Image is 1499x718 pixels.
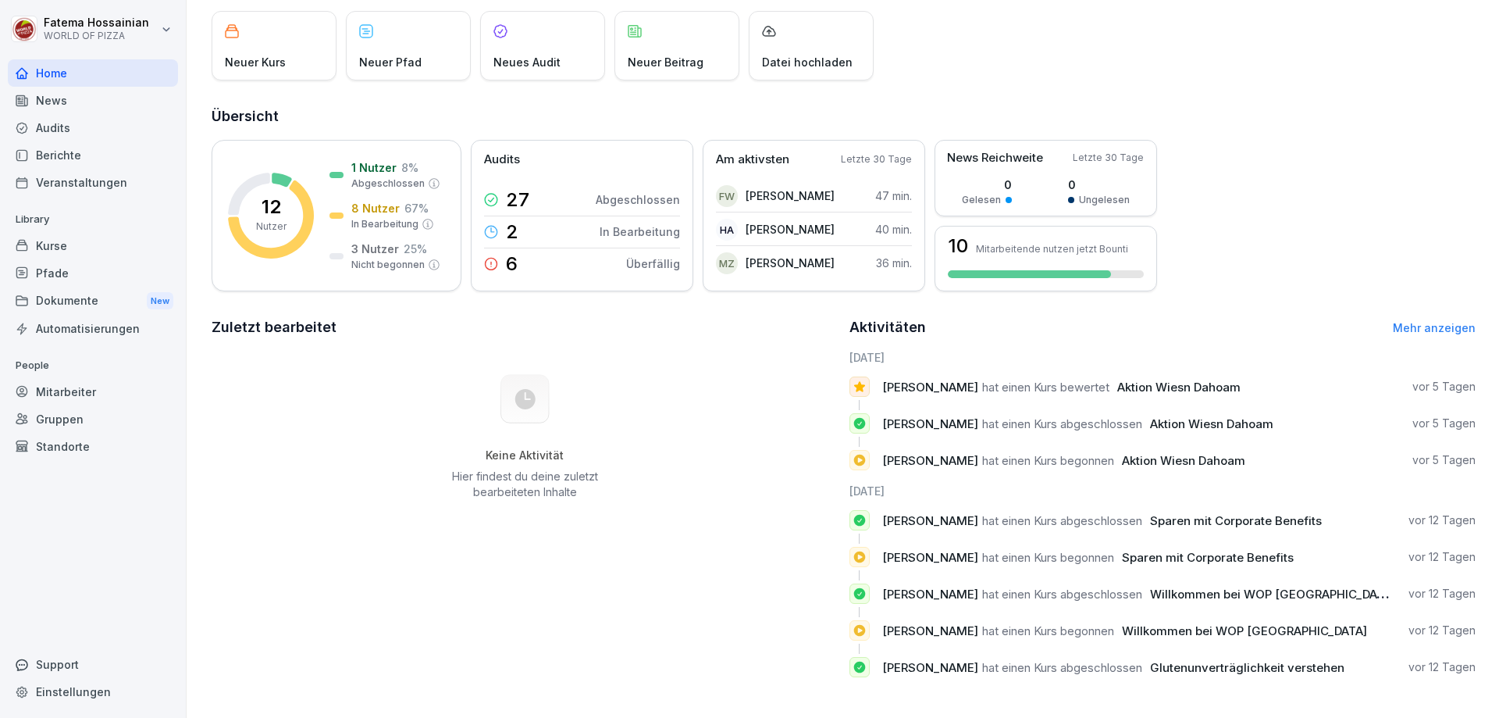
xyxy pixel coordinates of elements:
[506,255,518,273] p: 6
[8,59,178,87] a: Home
[8,114,178,141] a: Audits
[626,255,680,272] p: Überfällig
[8,378,178,405] a: Mitarbeiter
[212,105,1476,127] h2: Übersicht
[1122,623,1367,638] span: Willkommen bei WOP [GEOGRAPHIC_DATA]
[401,159,418,176] p: 8 %
[8,405,178,433] a: Gruppen
[1393,321,1476,334] a: Mehr anzeigen
[8,207,178,232] p: Library
[8,141,178,169] a: Berichte
[1408,623,1476,638] p: vor 12 Tagen
[962,177,1012,193] p: 0
[351,258,425,272] p: Nicht begonnen
[8,169,178,196] a: Veranstaltungen
[716,185,738,207] div: FW
[962,193,1001,207] p: Gelesen
[1408,549,1476,565] p: vor 12 Tagen
[8,433,178,460] a: Standorte
[351,241,399,257] p: 3 Nutzer
[1073,151,1144,165] p: Letzte 30 Tage
[351,159,397,176] p: 1 Nutzer
[8,87,178,114] a: News
[446,448,604,463] h5: Keine Aktivität
[225,54,286,70] p: Neuer Kurs
[982,513,1142,528] span: hat einen Kurs abgeschlossen
[716,252,738,274] div: MZ
[1412,452,1476,468] p: vor 5 Tagen
[982,587,1142,602] span: hat einen Kurs abgeschlossen
[256,220,287,234] p: Nutzer
[1412,416,1476,431] p: vor 5 Tagen
[404,241,427,257] p: 25 %
[404,200,429,216] p: 67 %
[982,550,1114,565] span: hat einen Kurs begonnen
[484,151,520,169] p: Audits
[976,243,1128,255] p: Mitarbeitende nutzen jetzt Bounti
[1068,177,1130,193] p: 0
[849,349,1476,366] h6: [DATE]
[882,513,978,528] span: [PERSON_NAME]
[596,191,680,208] p: Abgeschlossen
[746,221,835,238] p: [PERSON_NAME]
[746,188,835,204] p: [PERSON_NAME]
[982,416,1142,431] span: hat einen Kurs abgeschlossen
[262,198,281,216] p: 12
[1408,586,1476,602] p: vor 12 Tagen
[493,54,561,70] p: Neues Audit
[1150,416,1273,431] span: Aktion Wiesn Dahoam
[44,30,149,41] p: WORLD OF PIZZA
[8,232,178,259] a: Kurse
[8,315,178,342] a: Automatisierungen
[1408,513,1476,528] p: vor 12 Tagen
[882,453,978,468] span: [PERSON_NAME]
[762,54,853,70] p: Datei hochladen
[8,287,178,316] a: DokumenteNew
[882,660,978,675] span: [PERSON_NAME]
[982,453,1114,468] span: hat einen Kurs begonnen
[8,287,178,316] div: Dokumente
[8,353,178,378] p: People
[1150,660,1344,675] span: Glutenunverträglichkeit verstehen
[600,223,680,240] p: In Bearbeitung
[882,587,978,602] span: [PERSON_NAME]
[1150,513,1322,528] span: Sparen mit Corporate Benefits
[841,152,912,166] p: Letzte 30 Tage
[982,623,1114,638] span: hat einen Kurs begonnen
[1122,550,1294,565] span: Sparen mit Corporate Benefits
[8,678,178,705] div: Einstellungen
[948,237,968,255] h3: 10
[351,217,418,231] p: In Bearbeitung
[1150,587,1395,602] span: Willkommen bei WOP [GEOGRAPHIC_DATA]
[875,221,912,238] p: 40 min.
[446,469,604,500] p: Hier findest du deine zuletzt bearbeiteten Inhalte
[746,255,835,271] p: [PERSON_NAME]
[716,219,738,241] div: HA
[351,200,400,216] p: 8 Nutzer
[351,177,425,191] p: Abgeschlossen
[8,259,178,287] a: Pfade
[212,316,839,338] h2: Zuletzt bearbeitet
[147,292,173,310] div: New
[1122,453,1245,468] span: Aktion Wiesn Dahoam
[882,380,978,395] span: [PERSON_NAME]
[506,191,529,209] p: 27
[882,623,978,638] span: [PERSON_NAME]
[882,550,978,565] span: [PERSON_NAME]
[1412,379,1476,395] p: vor 5 Tagen
[1408,659,1476,675] p: vor 12 Tagen
[716,151,789,169] p: Am aktivsten
[359,54,422,70] p: Neuer Pfad
[628,54,703,70] p: Neuer Beitrag
[44,16,149,30] p: Fatema Hossainian
[1117,380,1241,395] span: Aktion Wiesn Dahoam
[982,380,1109,395] span: hat einen Kurs bewertet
